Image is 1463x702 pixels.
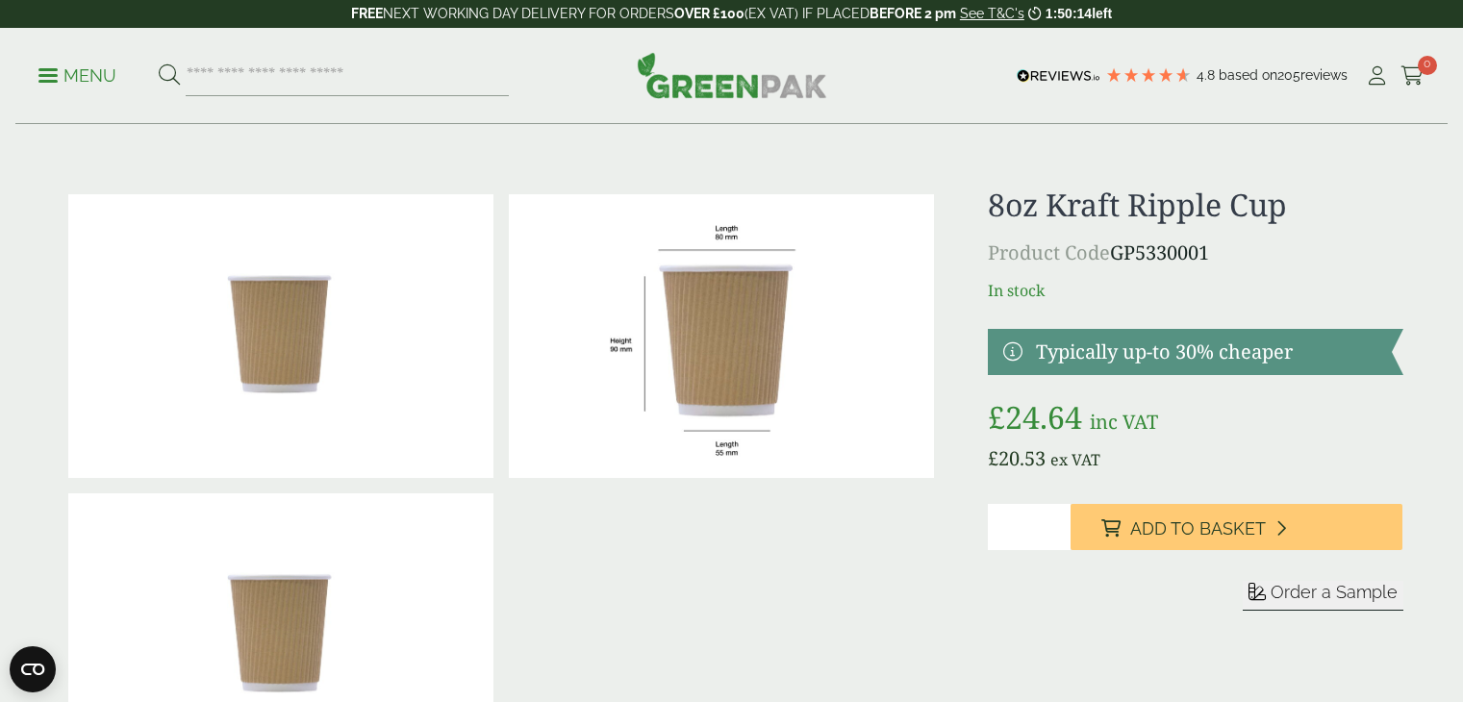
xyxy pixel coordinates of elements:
strong: OVER £100 [674,6,744,21]
img: REVIEWS.io [1017,69,1100,83]
button: Open CMP widget [10,646,56,692]
span: reviews [1300,67,1348,83]
span: Product Code [988,239,1110,265]
strong: BEFORE 2 pm [870,6,956,21]
bdi: 24.64 [988,396,1082,438]
img: 8oz Kraft Ripple Cup 0 [68,194,493,478]
img: RippleCup_8oz [509,194,934,478]
span: left [1092,6,1112,21]
bdi: 20.53 [988,445,1046,471]
a: See T&C's [960,6,1024,21]
span: 205 [1277,67,1300,83]
span: 1:50:14 [1046,6,1092,21]
span: Add to Basket [1130,518,1266,539]
span: 0 [1418,56,1437,75]
a: 0 [1400,62,1425,90]
span: 4.8 [1197,67,1219,83]
button: Order a Sample [1243,581,1403,611]
span: £ [988,445,998,471]
button: Add to Basket [1071,504,1402,550]
strong: FREE [351,6,383,21]
span: inc VAT [1090,409,1158,435]
span: Order a Sample [1271,582,1398,602]
h1: 8oz Kraft Ripple Cup [988,187,1402,223]
i: Cart [1400,66,1425,86]
span: Based on [1219,67,1277,83]
img: GreenPak Supplies [637,52,827,98]
a: Menu [38,64,116,84]
i: My Account [1365,66,1389,86]
p: In stock [988,279,1402,302]
span: £ [988,396,1005,438]
p: Menu [38,64,116,88]
div: 4.79 Stars [1105,66,1192,84]
p: GP5330001 [988,238,1402,267]
span: ex VAT [1050,449,1100,470]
